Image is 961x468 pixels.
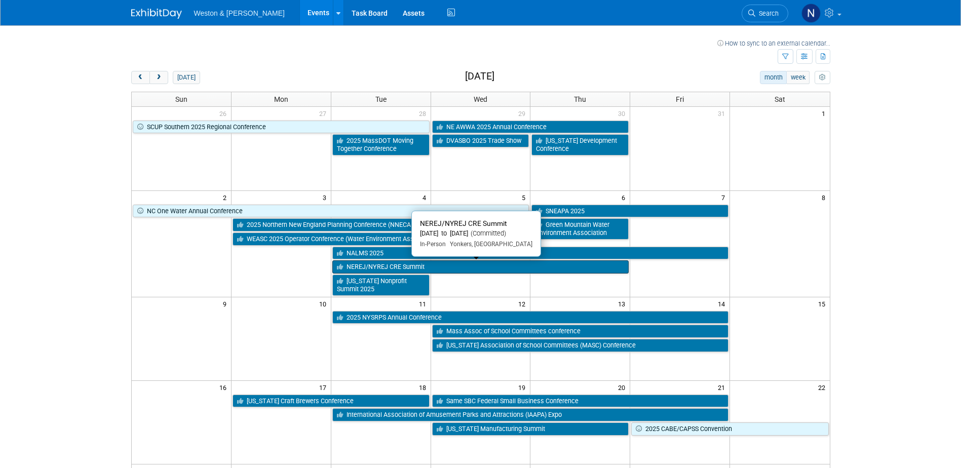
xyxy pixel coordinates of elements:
[420,241,446,248] span: In-Person
[432,325,729,338] a: Mass Assoc of School Committees conference
[817,297,830,310] span: 15
[446,241,532,248] span: Yonkers, [GEOGRAPHIC_DATA]
[531,205,728,218] a: SNEAPA 2025
[621,191,630,204] span: 6
[131,71,150,84] button: prev
[420,219,507,227] span: NEREJ/NYREJ CRE Summit
[717,381,729,394] span: 21
[332,275,430,295] a: [US_STATE] Nonprofit Summit 2025
[233,218,529,231] a: 2025 Northern New England Planning Conference (NNECAPA)
[760,71,787,84] button: month
[432,422,629,436] a: [US_STATE] Manufacturing Summit
[322,191,331,204] span: 3
[574,95,586,103] span: Thu
[332,247,728,260] a: NALMS 2025
[517,107,530,120] span: 29
[676,95,684,103] span: Fri
[531,218,629,239] a: Green Mountain Water Environment Association
[432,134,529,147] a: DVASBO 2025 Trade Show
[517,381,530,394] span: 19
[375,95,387,103] span: Tue
[222,191,231,204] span: 2
[717,297,729,310] span: 14
[617,381,630,394] span: 20
[318,107,331,120] span: 27
[432,121,629,134] a: NE AWWA 2025 Annual Conference
[468,229,506,237] span: (Committed)
[318,297,331,310] span: 10
[418,107,431,120] span: 28
[465,71,494,82] h2: [DATE]
[418,381,431,394] span: 18
[786,71,810,84] button: week
[233,232,529,246] a: WEASC 2025 Operator Conference (Water Environment Associations)
[222,297,231,310] span: 9
[755,10,779,17] span: Search
[133,205,529,218] a: NC One Water Annual Conference
[274,95,288,103] span: Mon
[817,381,830,394] span: 22
[521,191,530,204] span: 5
[149,71,168,84] button: next
[801,4,821,23] img: Nicholas Newbold
[631,422,828,436] a: 2025 CABE/CAPSS Convention
[218,381,231,394] span: 16
[418,297,431,310] span: 11
[173,71,200,84] button: [DATE]
[332,408,728,421] a: International Association of Amusement Parks and Attractions (IAAPA) Expo
[194,9,285,17] span: Weston & [PERSON_NAME]
[617,297,630,310] span: 13
[531,134,629,155] a: [US_STATE] Development Conference
[720,191,729,204] span: 7
[133,121,430,134] a: SCUP Southern 2025 Regional Conference
[175,95,187,103] span: Sun
[332,260,629,274] a: NEREJ/NYREJ CRE Summit
[775,95,785,103] span: Sat
[332,311,728,324] a: 2025 NYSRPS Annual Conference
[474,95,487,103] span: Wed
[318,381,331,394] span: 17
[432,339,729,352] a: [US_STATE] Association of School Committees (MASC) Conference
[517,297,530,310] span: 12
[821,107,830,120] span: 1
[819,74,826,81] i: Personalize Calendar
[815,71,830,84] button: myCustomButton
[432,395,729,408] a: Same SBC Federal Small Business Conference
[233,395,430,408] a: [US_STATE] Craft Brewers Conference
[131,9,182,19] img: ExhibitDay
[218,107,231,120] span: 26
[421,191,431,204] span: 4
[617,107,630,120] span: 30
[821,191,830,204] span: 8
[717,40,830,47] a: How to sync to an external calendar...
[717,107,729,120] span: 31
[420,229,532,238] div: [DATE] to [DATE]
[742,5,788,22] a: Search
[332,134,430,155] a: 2025 MassDOT Moving Together Conference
